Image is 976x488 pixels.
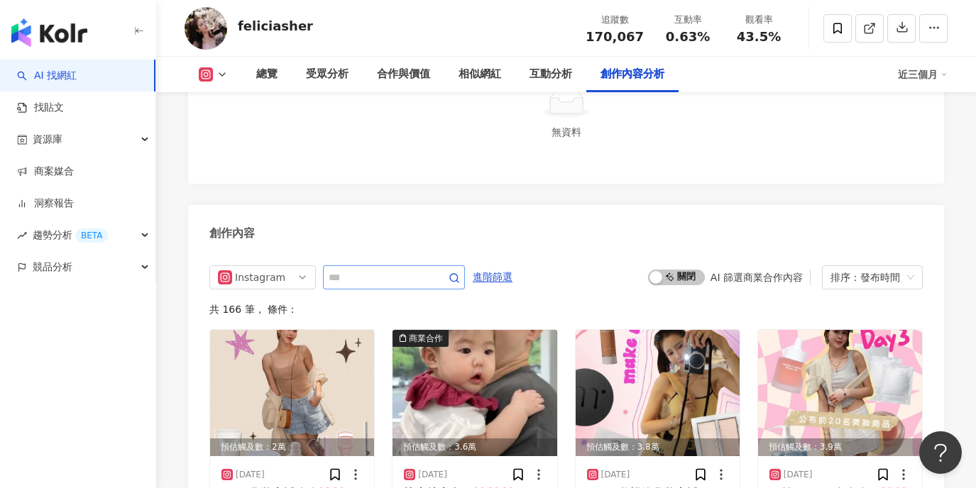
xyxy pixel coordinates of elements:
div: 預估觸及數：2萬 [210,438,374,456]
a: 商案媒合 [17,165,74,179]
span: 170,067 [586,29,644,44]
div: post-image預估觸及數：3.8萬 [576,330,740,456]
div: 近三個月 [898,63,948,86]
img: post-image [393,330,556,456]
div: BETA [75,228,108,243]
a: searchAI 找網紅 [17,69,77,83]
img: post-image [210,330,374,456]
div: [DATE] [236,469,265,481]
img: post-image [576,330,740,456]
div: 共 166 筆 ， 條件： [209,304,923,315]
div: 追蹤數 [586,13,644,27]
span: rise [17,231,27,240]
span: 趨勢分析 [33,219,108,251]
div: 相似網紅 [459,66,501,83]
img: post-image [758,330,922,456]
div: 合作與價值 [377,66,430,83]
div: 創作內容分析 [601,66,664,83]
div: post-image預估觸及數：2萬 [210,330,374,456]
div: [DATE] [418,469,447,481]
div: 互動率 [661,13,715,27]
div: 預估觸及數：3.8萬 [576,438,740,456]
iframe: Help Scout Beacon - Open [919,431,962,474]
span: 競品分析 [33,251,72,283]
div: feliciasher [238,17,313,35]
span: 43.5% [737,30,781,44]
div: 總覽 [256,66,278,83]
button: 進階篩選 [472,265,513,288]
div: post-image預估觸及數：3.9萬 [758,330,922,456]
a: 找貼文 [17,101,64,115]
div: 排序：發布時間 [830,266,901,289]
span: 資源庫 [33,123,62,155]
div: [DATE] [784,469,813,481]
div: 無資料 [215,124,917,140]
div: 互動分析 [530,66,572,83]
div: 商業合作 [409,331,443,345]
div: 預估觸及數：3.9萬 [758,438,922,456]
div: [DATE] [601,469,630,481]
div: Instagram [235,266,281,289]
div: AI 篩選商業合作內容 [711,272,803,283]
a: 洞察報告 [17,196,74,211]
div: 創作內容 [209,226,255,241]
span: 0.63% [666,30,710,44]
div: 受眾分析 [306,66,349,83]
div: post-image商業合作預估觸及數：3.6萬 [393,330,556,456]
img: KOL Avatar [185,7,227,50]
div: 觀看率 [732,13,786,27]
div: 預估觸及數：3.6萬 [393,438,556,456]
img: logo [11,18,87,47]
span: 進階篩選 [473,266,512,289]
